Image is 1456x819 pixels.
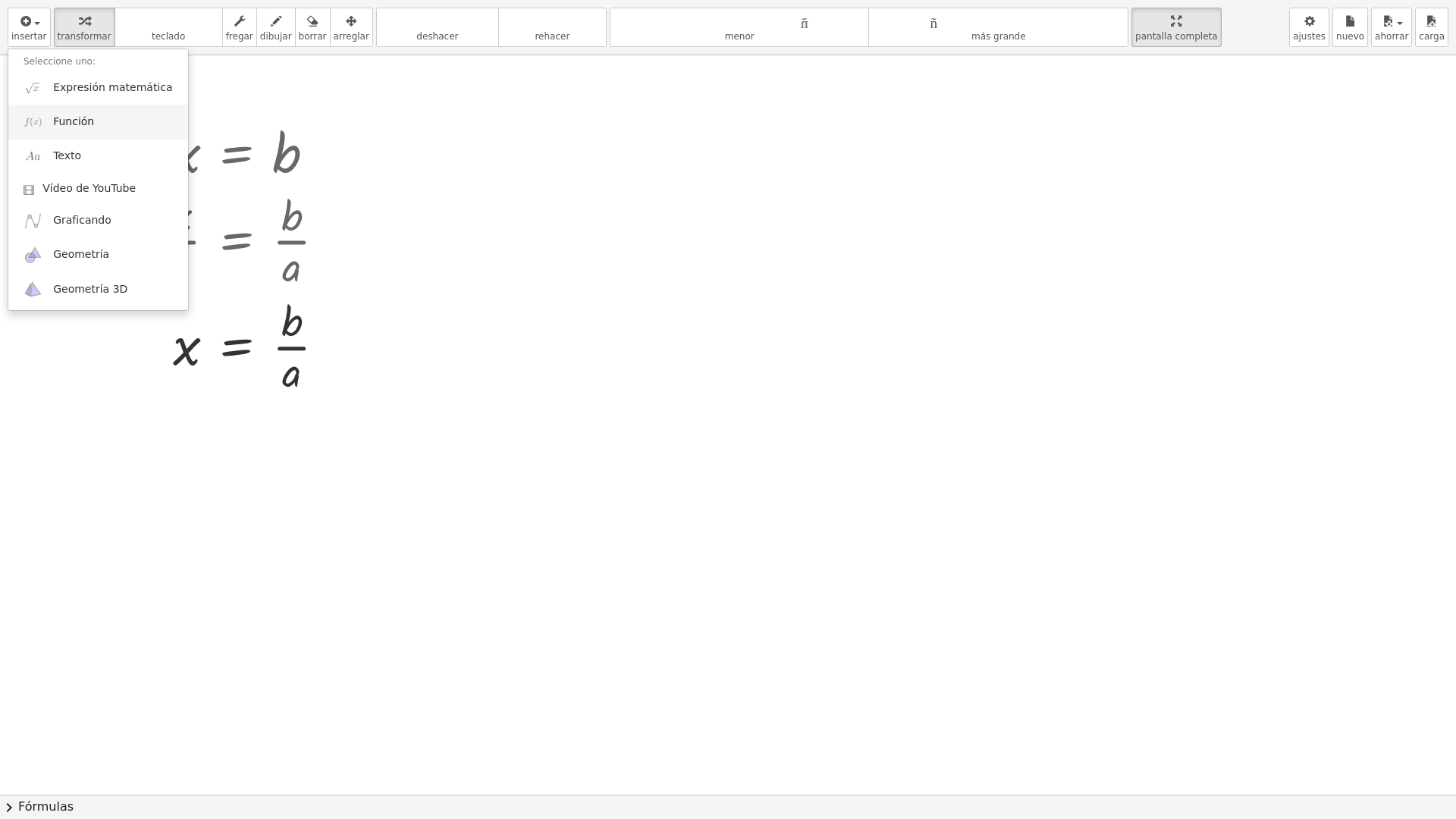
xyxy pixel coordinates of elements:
a: Geometría [8,238,188,272]
img: ggb-3d.svg [24,280,42,299]
a: Texto [8,140,188,174]
font: ahorrar [1375,31,1408,42]
font: ajustes [1293,31,1326,42]
font: nuevo [1336,31,1364,42]
a: Vídeo de YouTube [8,174,188,204]
font: Geometría [53,248,109,260]
img: ggb-geometry.svg [24,246,42,265]
font: transformar [58,31,111,42]
font: teclado [152,31,185,42]
font: Seleccione uno: [24,56,96,67]
font: tamaño_del_formato [613,14,866,28]
button: transformar [54,8,115,47]
button: nuevo [1332,8,1368,47]
font: más grande [971,31,1026,42]
font: deshacer [416,31,458,42]
font: Graficando [53,214,111,226]
a: Función [8,105,188,139]
font: insertar [11,31,47,42]
font: menor [725,31,755,42]
button: deshacerdeshacer [376,8,499,47]
button: arreglar [330,8,373,47]
img: f_x.png [24,112,42,131]
font: pantalla completa [1135,31,1218,42]
font: fregar [226,31,253,42]
img: ggb-graphing.svg [24,212,42,231]
font: Expresión matemática [53,81,172,93]
font: carga [1419,31,1445,42]
font: teclado [118,14,219,28]
button: tamaño_del_formatomenor [610,8,870,47]
button: carga [1415,8,1448,47]
font: Geometría 3D [53,283,127,295]
a: Graficando [8,204,188,238]
font: tamaño_del_formato [872,14,1125,28]
button: dibujar [256,8,296,47]
font: Vídeo de YouTube [42,182,136,194]
button: pantalla completa [1131,8,1222,47]
font: rehacer [502,14,603,28]
button: fregar [222,8,257,47]
button: ajustes [1289,8,1329,47]
font: deshacer [380,14,495,28]
button: tamaño_del_formatomás grande [868,8,1128,47]
button: ahorrar [1371,8,1412,47]
font: rehacer [535,31,570,42]
button: insertar [8,8,51,47]
font: dibujar [260,31,292,42]
img: Aa.png [24,147,42,166]
font: Función [53,115,94,127]
font: borrar [299,31,327,42]
font: arreglar [334,31,369,42]
a: Geometría 3D [8,272,188,306]
button: tecladoteclado [115,8,223,47]
font: Texto [53,149,81,162]
font: Fórmulas [18,799,74,814]
a: Expresión matemática [8,71,188,105]
button: borrar [295,8,331,47]
img: sqrt_x.png [24,78,42,97]
button: rehacerrehacer [498,8,607,47]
